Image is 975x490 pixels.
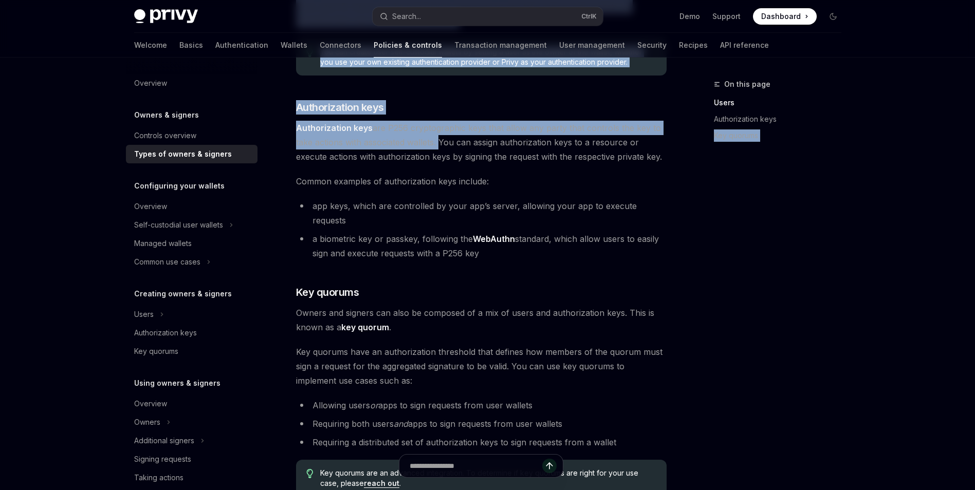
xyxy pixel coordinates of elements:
a: Security [637,33,667,58]
li: Requiring a distributed set of authorization keys to sign requests from a wallet [296,435,667,449]
a: WebAuthn [473,234,515,244]
a: Support [712,11,741,22]
div: Users [134,308,154,321]
a: Dashboard [753,8,817,25]
strong: key quorum [341,322,389,332]
a: API reference [720,33,769,58]
a: Signing requests [126,450,257,468]
button: Send message [542,459,557,473]
em: and [394,419,408,429]
div: Owners [134,416,160,428]
a: Authorization keys [126,324,257,342]
img: dark logo [134,9,198,24]
a: Welcome [134,33,167,58]
span: Owners and signers can also be composed of a mix of users and authorization keys. This is known a... [296,306,667,334]
strong: Authorization keys [296,123,373,133]
h5: Creating owners & signers [134,288,232,300]
input: Ask a question... [410,455,542,477]
a: Recipes [679,33,708,58]
a: Overview [126,74,257,92]
span: Ctrl K [581,12,597,21]
span: On this page [724,78,770,90]
div: Types of owners & signers [134,148,232,160]
li: Allowing users apps to sign requests from user wallets [296,398,667,412]
a: Transaction management [454,33,547,58]
div: Authorization keys [134,327,197,339]
button: Additional signers [126,431,257,450]
a: Basics [179,33,203,58]
em: or [370,400,378,410]
button: Common use cases [126,253,257,271]
a: Taking actions [126,468,257,487]
span: Authorization keys [296,100,384,115]
span: Key quorums [296,285,359,299]
span: are P256 cryptographic keys that allow any party that controls the key to take actions with assoc... [296,121,667,164]
div: Key quorums [134,345,178,357]
div: Overview [134,200,167,213]
a: Connectors [320,33,361,58]
a: Controls overview [126,126,257,145]
a: Overview [126,197,257,216]
a: Users [714,95,850,111]
div: Common use cases [134,256,200,268]
a: Policies & controls [374,33,442,58]
h5: Using owners & signers [134,377,220,389]
a: Key quorums [126,342,257,361]
h5: Configuring your wallets [134,180,225,192]
button: Users [126,305,257,324]
button: Toggle dark mode [825,8,841,25]
a: Managed wallets [126,234,257,253]
span: Dashboard [761,11,801,22]
button: Self-custodial user wallets [126,216,257,234]
li: a biometric key or passkey, following the standard, which allow users to easily sign and execute ... [296,232,667,260]
div: Additional signers [134,435,194,447]
a: Types of owners & signers [126,145,257,163]
button: Search...CtrlK [373,7,603,26]
div: Taking actions [134,472,183,484]
a: Overview [126,394,257,413]
div: Overview [134,77,167,89]
div: Managed wallets [134,237,192,250]
div: Search... [392,10,421,23]
a: Authentication [215,33,268,58]
span: Key quorums have an authorization threshold that defines how members of the quorum must sign a re... [296,345,667,388]
a: User management [559,33,625,58]
span: Common examples of authorization keys include: [296,174,667,189]
a: Key quorums [714,127,850,144]
div: Controls overview [134,129,196,142]
a: Demo [679,11,700,22]
li: Requiring both users apps to sign requests from user wallets [296,417,667,431]
div: Self-custodial user wallets [134,219,223,231]
a: Wallets [281,33,307,58]
div: Overview [134,398,167,410]
div: Signing requests [134,453,191,465]
button: Owners [126,413,257,431]
a: Authorization keys [714,111,850,127]
li: app keys, which are controlled by your app’s server, allowing your app to execute requests [296,199,667,228]
h5: Owners & signers [134,109,199,121]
